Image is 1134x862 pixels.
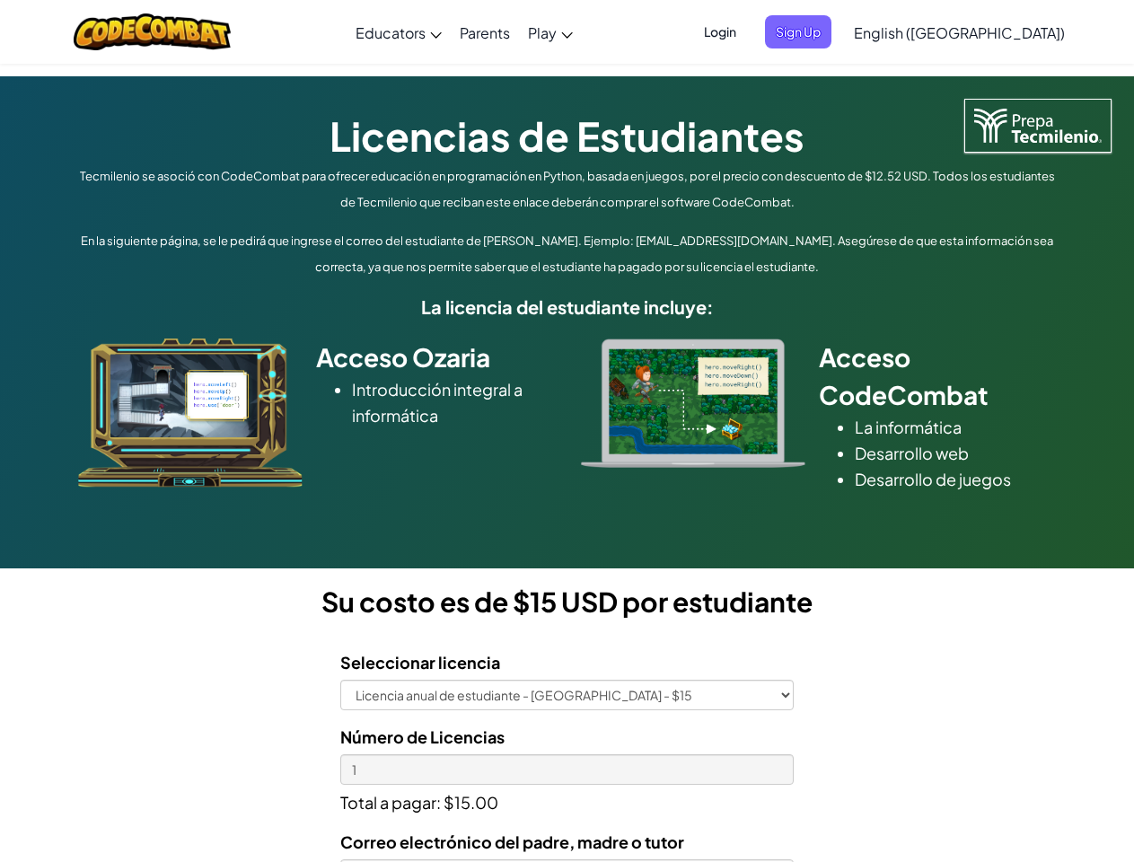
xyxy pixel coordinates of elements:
[340,785,794,815] p: Total a pagar: $15.00
[78,339,303,488] img: ozaria_acodus.png
[519,8,582,57] a: Play
[451,8,519,57] a: Parents
[74,293,1061,321] h5: La licencia del estudiante incluye:
[855,440,1057,466] li: Desarrollo web
[693,15,747,48] button: Login
[74,228,1061,280] p: En la siguiente página, se le pedirá que ingrese el correo del estudiante de [PERSON_NAME]. Ejemp...
[855,414,1057,440] li: La informática
[347,8,451,57] a: Educators
[340,649,500,675] label: Seleccionar licencia
[74,163,1061,215] p: Tecmilenio se asoció con CodeCombat para ofrecer educación en programación en Python, basada en j...
[854,23,1065,42] span: English ([GEOGRAPHIC_DATA])
[74,13,231,50] img: CodeCombat logo
[964,99,1112,153] img: Tecmilenio logo
[340,829,684,855] label: Correo electrónico del padre, madre o tutor
[316,339,554,376] h2: Acceso Ozaria
[819,339,1057,414] h2: Acceso CodeCombat
[845,8,1074,57] a: English ([GEOGRAPHIC_DATA])
[356,23,426,42] span: Educators
[74,108,1061,163] h1: Licencias de Estudiantes
[765,15,831,48] button: Sign Up
[581,339,805,468] img: type_real_code.png
[528,23,557,42] span: Play
[855,466,1057,492] li: Desarrollo de juegos
[352,376,554,428] li: Introducción integral a informática
[340,724,505,750] label: Número de Licencias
